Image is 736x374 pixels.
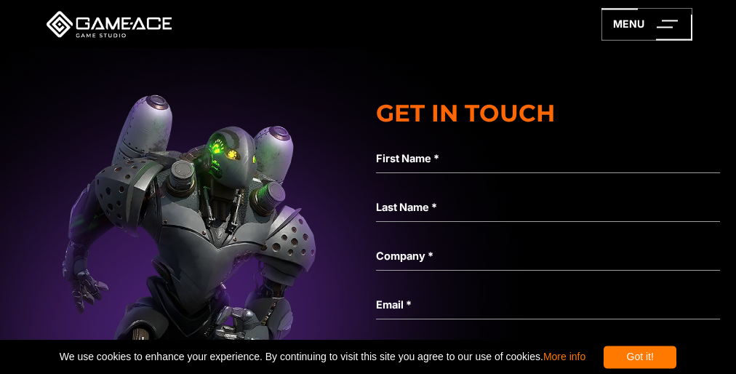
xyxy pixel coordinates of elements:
[604,346,676,368] div: Got it!
[60,346,585,368] span: We use cookies to enhance your experience. By continuing to visit this site you agree to our use ...
[543,351,585,362] a: More info
[601,8,692,40] a: menu
[376,199,720,216] label: Last Name *
[376,150,720,167] label: First Name *
[376,296,720,314] label: Email *
[376,247,720,265] label: Company *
